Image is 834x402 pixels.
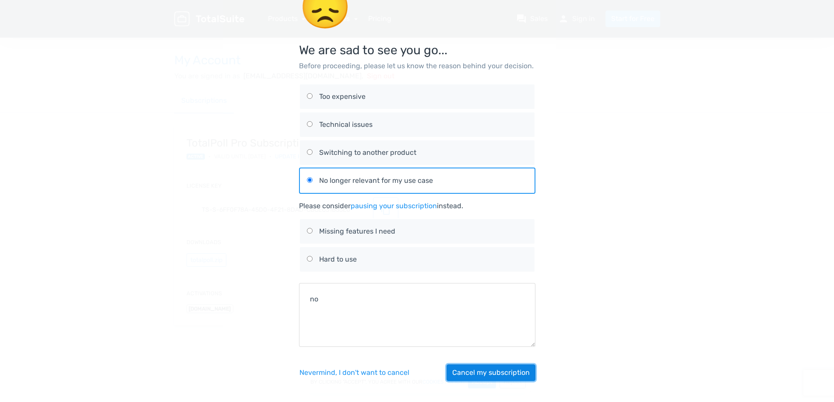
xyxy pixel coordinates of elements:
label: Too expensive [307,84,528,109]
button: Cancel my subscription [447,364,535,381]
label: Hard to use [307,247,528,272]
input: Hard to use Hard to use [307,256,313,262]
div: Too expensive [319,91,528,102]
div: Missing features I need [319,226,528,237]
div: No longer relevant for my use case [319,175,528,186]
div: Switching to another product [319,147,528,158]
label: No longer relevant for my use case [307,168,528,193]
input: Switching to another product Switching to another product [307,149,313,155]
div: Technical issues [319,119,528,130]
button: Nevermind, I don't want to cancel [299,364,410,381]
div: Hard to use [319,254,528,265]
label: Missing features I need [307,219,528,244]
p: Before proceeding, please let us know the reason behind your decision. [299,61,535,71]
label: Technical issues [307,112,528,137]
input: Missing features I need Missing features I need [307,228,313,234]
a: pausing your subscription [351,202,437,210]
input: Technical issues Technical issues [307,121,313,127]
input: No longer relevant for my use case No longer relevant for my use case [307,177,313,183]
div: Please consider instead. [299,201,535,211]
label: Switching to another product [307,140,528,165]
input: Too expensive Too expensive [307,93,313,99]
